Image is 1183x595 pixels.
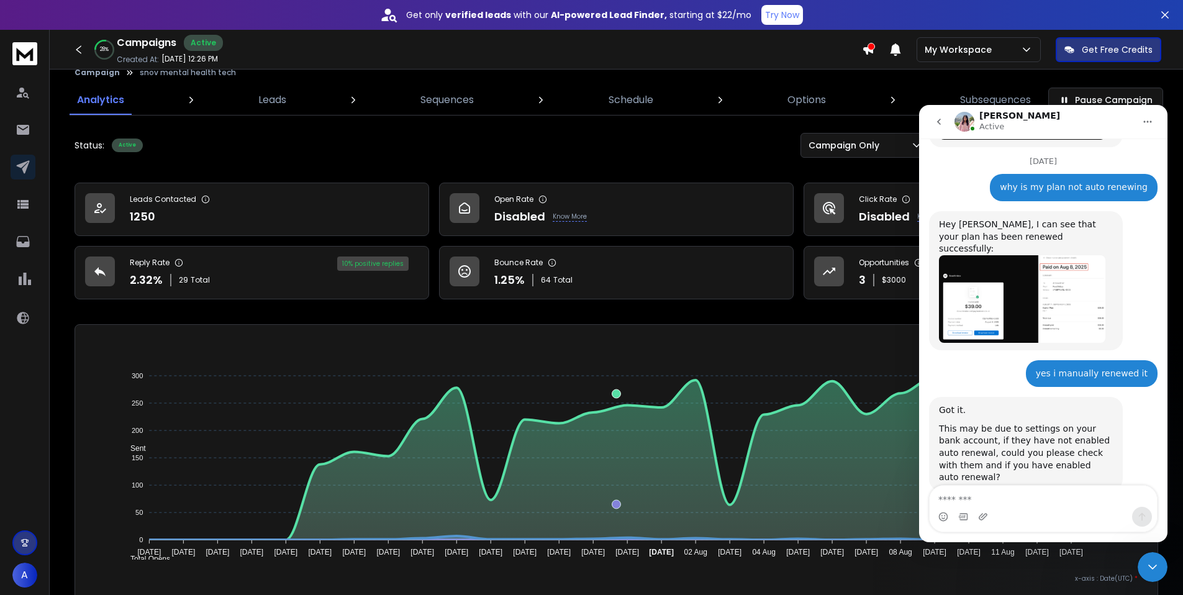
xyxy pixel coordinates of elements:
[553,275,573,285] span: Total
[171,548,195,556] tspan: [DATE]
[479,548,502,556] tspan: [DATE]
[439,246,794,299] a: Bounce Rate1.25%64Total
[117,35,176,50] h1: Campaigns
[581,548,605,556] tspan: [DATE]
[12,563,37,588] button: A
[413,85,481,115] a: Sequences
[135,509,143,516] tspan: 50
[957,548,981,556] tspan: [DATE]
[130,208,155,225] p: 1250
[274,548,297,556] tspan: [DATE]
[130,194,196,204] p: Leads Contacted
[439,183,794,236] a: Open RateDisabledKnow More
[609,93,653,107] p: Schedule
[132,372,143,379] tspan: 300
[410,548,434,556] tspan: [DATE]
[121,555,170,563] span: Total Opens
[75,139,104,152] p: Status:
[75,183,429,236] a: Leads Contacted1250
[420,93,474,107] p: Sequences
[258,93,286,107] p: Leads
[804,183,1158,236] a: Click RateDisabledKnow More
[1059,548,1083,556] tspan: [DATE]
[1082,43,1153,56] p: Get Free Credits
[1025,548,1049,556] tspan: [DATE]
[761,5,803,25] button: Try Now
[112,139,143,152] div: Active
[551,9,667,21] strong: AI-powered Lead Finder,
[917,212,951,222] p: Know More
[882,275,906,285] p: $ 3000
[649,548,674,556] tspan: [DATE]
[780,85,833,115] a: Options
[445,548,468,556] tspan: [DATE]
[132,399,143,407] tspan: 250
[161,54,218,64] p: [DATE] 12:26 PM
[919,105,1167,542] iframe: To enrich screen reader interactions, please activate Accessibility in Grammarly extension settings
[601,85,661,115] a: Schedule
[139,536,143,543] tspan: 0
[889,548,912,556] tspan: 08 Aug
[308,548,332,556] tspan: [DATE]
[859,194,897,204] p: Click Rate
[494,271,525,289] p: 1.25 %
[240,548,263,556] tspan: [DATE]
[132,454,143,461] tspan: 150
[786,548,810,556] tspan: [DATE]
[804,246,1158,299] a: Opportunities3$3000
[859,271,866,289] p: 3
[752,548,775,556] tspan: 04 Aug
[991,548,1014,556] tspan: 11 Aug
[117,55,159,65] p: Created At:
[765,9,799,21] p: Try Now
[615,548,639,556] tspan: [DATE]
[494,194,533,204] p: Open Rate
[137,548,161,556] tspan: [DATE]
[718,548,741,556] tspan: [DATE]
[960,93,1031,107] p: Subsequences
[684,548,707,556] tspan: 02 Aug
[70,85,132,115] a: Analytics
[923,548,946,556] tspan: [DATE]
[12,42,37,65] img: logo
[553,212,587,222] p: Know More
[251,85,294,115] a: Leads
[854,548,878,556] tspan: [DATE]
[953,85,1038,115] a: Subsequences
[547,548,571,556] tspan: [DATE]
[925,43,997,56] p: My Workspace
[132,481,143,489] tspan: 100
[179,275,188,285] span: 29
[95,574,1138,583] p: x-axis : Date(UTC)
[513,548,537,556] tspan: [DATE]
[130,258,170,268] p: Reply Rate
[820,548,844,556] tspan: [DATE]
[406,9,751,21] p: Get only with our starting at $22/mo
[184,35,223,51] div: Active
[1048,88,1163,112] button: Pause Campaign
[376,548,400,556] tspan: [DATE]
[859,258,909,268] p: Opportunities
[809,139,884,152] p: Campaign Only
[191,275,210,285] span: Total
